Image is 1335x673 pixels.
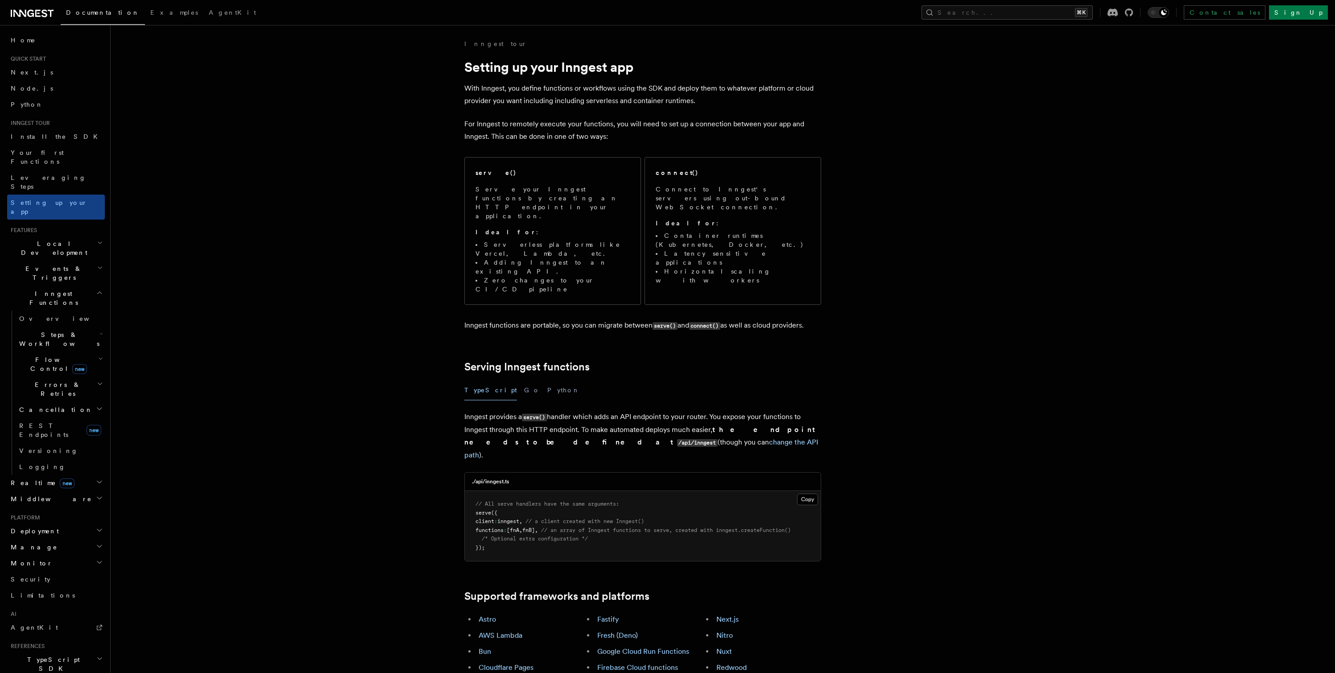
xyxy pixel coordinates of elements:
div: Inngest Functions [7,311,105,475]
a: Examples [145,3,203,24]
span: Python [11,101,43,108]
span: /* Optional extra configuration */ [482,536,588,542]
button: Manage [7,539,105,555]
code: connect() [689,322,720,330]
code: /api/inngest [677,439,718,447]
span: Documentation [66,9,140,16]
span: Cancellation [16,405,93,414]
li: Container runtimes (Kubernetes, Docker, etc.) [656,231,810,249]
span: [fnA [507,527,519,533]
span: inngest [497,518,519,524]
a: AgentKit [7,619,105,636]
a: Fresh (Deno) [597,631,638,640]
span: Versioning [19,447,78,454]
span: Middleware [7,494,92,503]
span: Your first Functions [11,149,64,165]
a: Python [7,96,105,112]
a: Install the SDK [7,129,105,145]
span: Limitations [11,592,75,599]
button: Flow Controlnew [16,352,105,377]
span: Monitor [7,559,53,568]
span: Deployment [7,527,59,536]
li: Zero changes to your CI/CD pipeline [475,276,630,294]
p: For Inngest to remotely execute your functions, you will need to set up a connection between your... [464,118,821,143]
a: Node.js [7,80,105,96]
button: Steps & Workflows [16,327,105,352]
span: AgentKit [209,9,256,16]
button: Search...⌘K [922,5,1093,20]
button: Realtimenew [7,475,105,491]
button: Toggle dark mode [1148,7,1169,18]
span: functions [475,527,504,533]
p: Serve your Inngest functions by creating an HTTP endpoint in your application. [475,185,630,220]
a: connect()Connect to Inngest's servers using out-bound WebSocket connection.Ideal for:Container ru... [645,157,821,305]
span: Install the SDK [11,133,103,140]
a: Leveraging Steps [7,170,105,195]
span: References [7,643,45,650]
button: Errors & Retries [16,377,105,402]
span: AI [7,611,17,618]
span: , [519,527,522,533]
span: AgentKit [11,624,58,631]
li: Serverless platforms like Vercel, Lambda, etc. [475,240,630,258]
h3: ./api/inngest.ts [472,478,509,485]
a: Logging [16,459,105,475]
span: Overview [19,315,111,322]
span: Events & Triggers [7,264,97,282]
p: Connect to Inngest's servers using out-bound WebSocket connection. [656,185,810,212]
button: Events & Triggers [7,261,105,286]
kbd: ⌘K [1075,8,1087,17]
p: Inngest provides a handler which adds an API endpoint to your router. You expose your functions t... [464,411,821,461]
span: Node.js [11,85,53,92]
span: new [60,478,74,488]
span: Setting up your app [11,199,87,215]
span: client [475,518,494,524]
a: Fastify [597,615,619,623]
a: Next.js [7,64,105,80]
a: Security [7,571,105,587]
button: Copy [797,494,818,505]
li: Latency sensitive applications [656,249,810,267]
a: Sign Up [1269,5,1328,20]
span: Leveraging Steps [11,174,86,190]
a: Google Cloud Run Functions [597,647,689,656]
h2: connect() [656,168,698,177]
a: Setting up your app [7,195,105,220]
span: Home [11,36,36,45]
li: Adding Inngest to an existing API. [475,258,630,276]
a: AWS Lambda [479,631,522,640]
button: Python [547,380,580,400]
span: Quick start [7,55,46,62]
a: Overview [16,311,105,327]
a: Versioning [16,443,105,459]
span: , [535,527,538,533]
span: , [519,518,522,524]
button: Deployment [7,523,105,539]
span: Flow Control [16,355,98,373]
h1: Setting up your Inngest app [464,59,821,75]
li: Horizontal scaling with workers [656,267,810,285]
span: serve [475,510,491,516]
span: Security [11,576,50,583]
button: Monitor [7,555,105,571]
code: serve() [522,414,547,421]
a: Inngest tour [464,39,527,48]
span: // an array of Inngest functions to serve, created with inngest.createFunction() [541,527,791,533]
span: Platform [7,514,40,521]
span: }); [475,544,485,551]
span: Errors & Retries [16,380,97,398]
span: Features [7,227,37,234]
span: TypeScript SDK [7,655,96,673]
p: With Inngest, you define functions or workflows using the SDK and deploy them to whatever platfor... [464,82,821,107]
span: Steps & Workflows [16,330,99,348]
span: fnB] [522,527,535,533]
a: Nitro [716,631,733,640]
span: Next.js [11,69,53,76]
span: Inngest Functions [7,289,96,307]
p: Inngest functions are portable, so you can migrate between and as well as cloud providers. [464,319,821,332]
span: // a client created with new Inngest() [525,518,644,524]
button: Cancellation [16,402,105,418]
a: Firebase Cloud functions [597,663,678,672]
a: Documentation [61,3,145,25]
span: Inngest tour [7,120,50,127]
